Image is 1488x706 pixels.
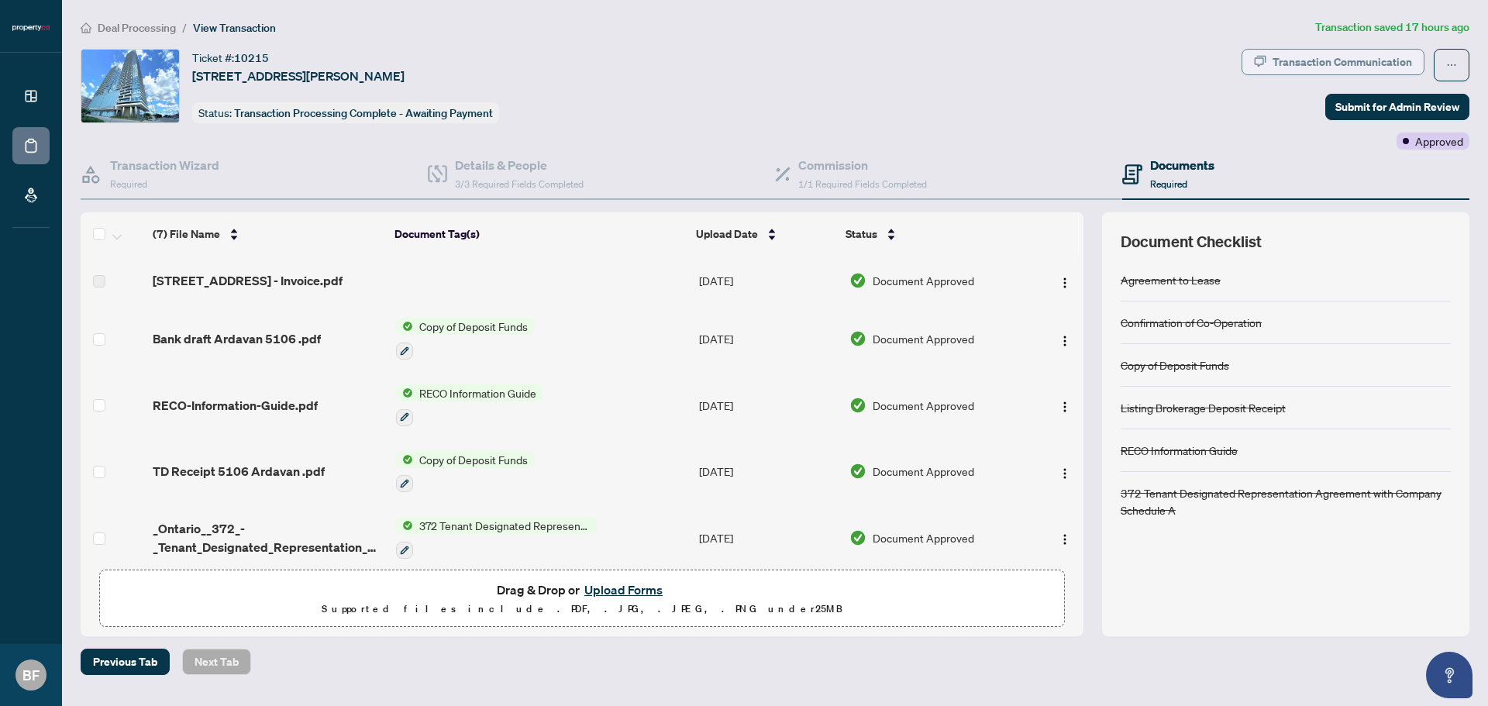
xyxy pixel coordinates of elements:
span: Document Approved [873,529,974,546]
button: Logo [1052,393,1077,418]
div: Status: [192,102,499,123]
span: Previous Tab [93,649,157,674]
h4: Commission [798,156,927,174]
span: Approved [1415,133,1463,150]
td: [DATE] [693,439,843,505]
span: Copy of Deposit Funds [413,318,534,335]
img: Logo [1059,335,1071,347]
article: Transaction saved 17 hours ago [1315,19,1469,36]
span: Submit for Admin Review [1335,95,1459,119]
span: (7) File Name [153,226,220,243]
img: Logo [1059,401,1071,413]
th: Upload Date [690,212,839,256]
div: Confirmation of Co-Operation [1121,314,1262,331]
span: 10215 [234,51,269,65]
button: Submit for Admin Review [1325,94,1469,120]
span: BF [22,664,40,686]
button: Status IconCopy of Deposit Funds [396,451,534,493]
span: View Transaction [193,21,276,35]
td: [DATE] [693,372,843,439]
button: Status IconCopy of Deposit Funds [396,318,534,360]
span: Required [1150,178,1187,190]
span: 1/1 Required Fields Completed [798,178,927,190]
button: Logo [1052,326,1077,351]
li: / [182,19,187,36]
img: Document Status [849,529,866,546]
button: Transaction Communication [1242,49,1424,75]
img: Status Icon [396,384,413,401]
span: Status [846,226,877,243]
button: Upload Forms [580,580,667,600]
img: Document Status [849,330,866,347]
button: Next Tab [182,649,251,675]
span: RECO-Information-Guide.pdf [153,396,318,415]
h4: Documents [1150,156,1214,174]
span: TD Receipt 5106 Ardavan .pdf [153,462,325,480]
button: Open asap [1426,652,1472,698]
td: [DATE] [693,256,843,305]
span: RECO Information Guide [413,384,542,401]
div: 372 Tenant Designated Representation Agreement with Company Schedule A [1121,484,1451,518]
button: Previous Tab [81,649,170,675]
span: Document Approved [873,330,974,347]
img: Document Status [849,272,866,289]
p: Supported files include .PDF, .JPG, .JPEG, .PNG under 25 MB [109,600,1055,618]
th: Document Tag(s) [388,212,691,256]
button: Status Icon372 Tenant Designated Representation Agreement with Company Schedule A [396,517,597,559]
img: Status Icon [396,451,413,468]
span: Bank draft Ardavan 5106 .pdf [153,329,321,348]
div: Agreement to Lease [1121,271,1221,288]
img: Document Status [849,463,866,480]
button: Status IconRECO Information Guide [396,384,542,426]
span: [STREET_ADDRESS][PERSON_NAME] [192,67,405,85]
span: Required [110,178,147,190]
span: Copy of Deposit Funds [413,451,534,468]
span: Drag & Drop or [497,580,667,600]
img: logo [12,23,50,33]
img: Logo [1059,533,1071,546]
span: Document Checklist [1121,231,1262,253]
img: Logo [1059,277,1071,289]
span: _Ontario__372_-_Tenant_Designated_Representation_Agreement_-Ardavan.pdf [153,519,383,556]
th: Status [839,212,1026,256]
span: [STREET_ADDRESS] - Invoice.pdf [153,271,343,290]
span: home [81,22,91,33]
span: Document Approved [873,272,974,289]
td: [DATE] [693,505,843,571]
button: Logo [1052,268,1077,293]
span: Document Approved [873,463,974,480]
img: IMG-N12122347_1.jpg [81,50,179,122]
td: [DATE] [693,305,843,372]
h4: Details & People [455,156,584,174]
div: Ticket #: [192,49,269,67]
span: 3/3 Required Fields Completed [455,178,584,190]
div: RECO Information Guide [1121,442,1238,459]
span: Upload Date [696,226,758,243]
img: Status Icon [396,517,413,534]
button: Logo [1052,459,1077,484]
span: 372 Tenant Designated Representation Agreement with Company Schedule A [413,517,597,534]
h4: Transaction Wizard [110,156,219,174]
div: Transaction Communication [1273,50,1412,74]
span: Drag & Drop orUpload FormsSupported files include .PDF, .JPG, .JPEG, .PNG under25MB [100,570,1064,628]
button: Logo [1052,525,1077,550]
span: Document Approved [873,397,974,414]
img: Document Status [849,397,866,414]
img: Logo [1059,467,1071,480]
div: Copy of Deposit Funds [1121,356,1229,374]
div: Listing Brokerage Deposit Receipt [1121,399,1286,416]
span: Deal Processing [98,21,176,35]
span: ellipsis [1446,60,1457,71]
th: (7) File Name [146,212,388,256]
span: Transaction Processing Complete - Awaiting Payment [234,106,493,120]
img: Status Icon [396,318,413,335]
